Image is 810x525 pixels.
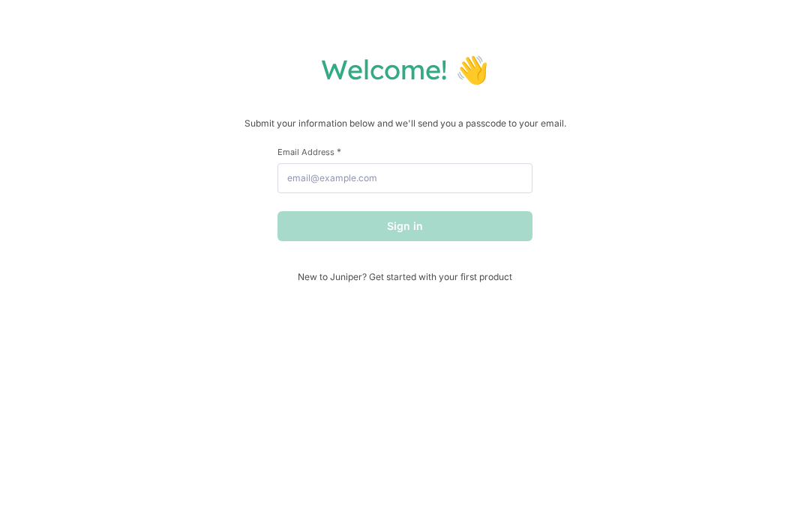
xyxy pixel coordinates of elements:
h1: Welcome! 👋 [15,52,795,86]
input: email@example.com [277,163,532,193]
span: New to Juniper? Get started with your first product [277,271,532,282]
label: Email Address [277,146,532,157]
p: Submit your information below and we'll send you a passcode to your email. [15,116,795,131]
span: This field is required. [337,146,341,157]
